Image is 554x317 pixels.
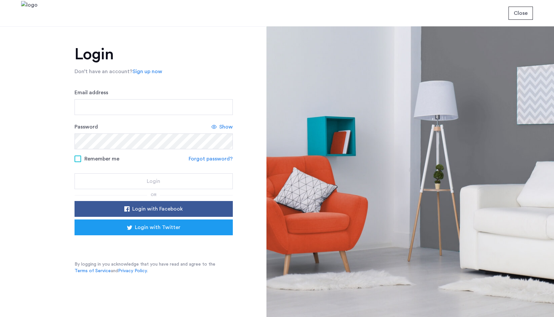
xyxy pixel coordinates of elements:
button: button [508,7,533,20]
a: Forgot password? [189,155,233,163]
span: Show [219,123,233,131]
span: Login with Facebook [132,205,183,213]
a: Sign up now [133,68,162,75]
label: Password [75,123,98,131]
span: Don’t have an account? [75,69,133,74]
button: button [75,173,233,189]
button: button [75,219,233,235]
span: Close [514,9,528,17]
span: Remember me [84,155,119,163]
span: Login with Twitter [135,223,180,231]
button: button [75,201,233,217]
span: Login [147,177,160,185]
a: Privacy Policy [118,268,147,274]
label: Email address [75,89,108,97]
span: or [151,193,157,197]
img: logo [21,1,38,26]
a: Terms of Service [75,268,111,274]
p: By logging in you acknowledge that you have read and agree to the and . [75,261,233,274]
h1: Login [75,46,233,62]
